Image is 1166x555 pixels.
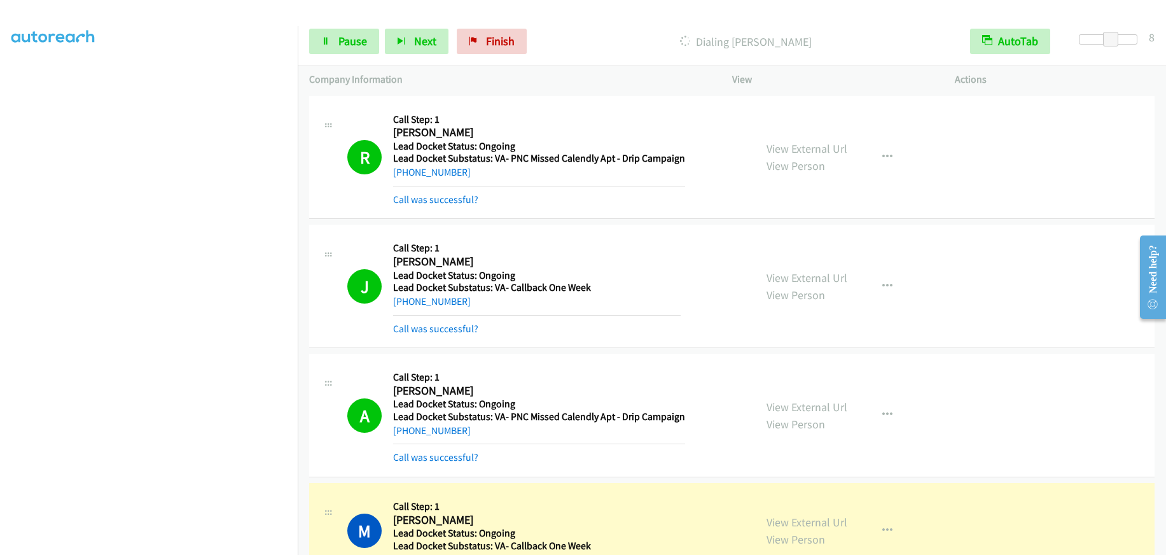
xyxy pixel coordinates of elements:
h2: [PERSON_NAME] [393,125,681,140]
h1: R [347,140,382,174]
h1: J [347,269,382,304]
a: [PHONE_NUMBER] [393,166,471,178]
h5: Call Step: 1 [393,371,685,384]
a: View Person [767,288,825,302]
a: View Person [767,417,825,432]
h2: [PERSON_NAME] [393,384,681,398]
a: View External Url [767,515,847,530]
h5: Lead Docket Status: Ongoing [393,398,685,411]
div: 8 [1149,29,1155,46]
h2: [PERSON_NAME] [393,513,681,528]
p: Company Information [309,72,709,87]
a: View External Url [767,400,847,414]
a: Finish [457,29,527,54]
iframe: Resource Center [1129,227,1166,328]
a: [PHONE_NUMBER] [393,295,471,307]
a: View External Url [767,270,847,285]
span: Pause [338,34,367,48]
a: Call was successful? [393,193,478,206]
h5: Lead Docket Substatus: VA- PNC Missed Calendly Apt - Drip Campaign [393,411,685,423]
a: View External Url [767,141,847,156]
a: Call was successful? [393,451,478,463]
a: View Person [767,532,825,547]
h2: [PERSON_NAME] [393,255,681,269]
h5: Call Step: 1 [393,500,681,513]
h5: Lead Docket Status: Ongoing [393,527,681,540]
a: Pause [309,29,379,54]
h1: A [347,398,382,433]
h5: Lead Docket Substatus: VA- Callback One Week [393,540,681,552]
button: AutoTab [970,29,1050,54]
h5: Call Step: 1 [393,113,685,126]
a: View Person [767,158,825,173]
h5: Lead Docket Status: Ongoing [393,140,685,153]
h5: Call Step: 1 [393,242,681,255]
h5: Lead Docket Substatus: VA- Callback One Week [393,281,681,294]
a: Call was successful? [393,323,478,335]
h5: Lead Docket Substatus: VA- PNC Missed Calendly Apt - Drip Campaign [393,152,685,165]
p: Actions [955,72,1155,87]
p: Dialing [PERSON_NAME] [544,33,947,50]
p: View [732,72,932,87]
h1: M [347,514,382,548]
span: Next [414,34,436,48]
a: [PHONE_NUMBER] [393,425,471,437]
span: Finish [486,34,515,48]
h5: Lead Docket Status: Ongoing [393,269,681,282]
button: Next [385,29,448,54]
